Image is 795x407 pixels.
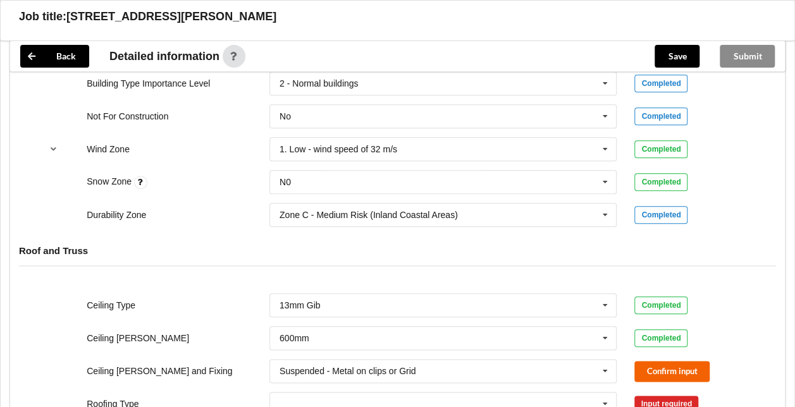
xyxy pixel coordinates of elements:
div: 2 - Normal buildings [280,79,359,88]
div: Zone C - Medium Risk (Inland Coastal Areas) [280,210,458,219]
label: Not For Construction [87,111,168,121]
div: Completed [634,75,687,92]
button: Save [655,45,699,68]
h4: Roof and Truss [19,245,776,257]
div: Suspended - Metal on clips or Grid [280,367,416,375]
label: Wind Zone [87,144,130,154]
h3: [STREET_ADDRESS][PERSON_NAME] [66,9,276,24]
span: Detailed information [109,51,219,62]
div: N0 [280,178,291,186]
div: 1. Low - wind speed of 32 m/s [280,145,397,154]
button: Back [20,45,89,68]
h3: Job title: [19,9,66,24]
button: Confirm input [634,361,710,382]
div: Completed [634,173,687,191]
div: 600mm [280,334,309,343]
label: Ceiling [PERSON_NAME] and Fixing [87,366,232,376]
label: Ceiling [PERSON_NAME] [87,333,189,343]
div: Completed [634,107,687,125]
label: Durability Zone [87,210,146,220]
div: Completed [634,329,687,347]
label: Building Type Importance Level [87,78,210,88]
label: Ceiling Type [87,300,135,310]
div: No [280,112,291,121]
div: 13mm Gib [280,301,321,310]
div: Completed [634,140,687,158]
button: reference-toggle [41,138,66,161]
div: Completed [634,296,687,314]
div: Completed [634,206,687,224]
label: Snow Zone [87,176,134,186]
